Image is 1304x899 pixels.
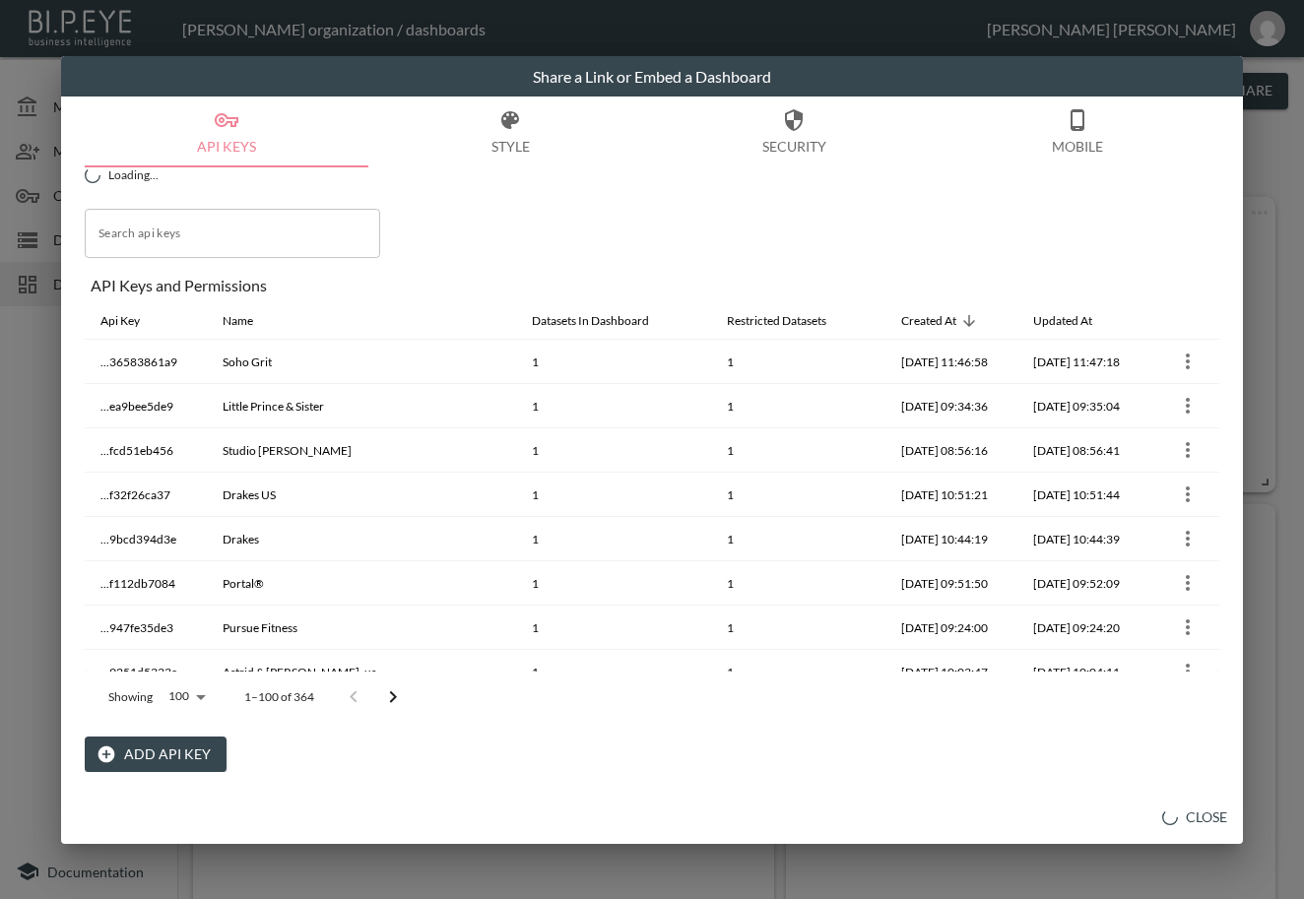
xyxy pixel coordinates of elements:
[727,309,826,333] div: Restricted Datasets
[711,561,885,606] th: 1
[516,384,710,428] th: 1
[1154,800,1235,836] button: Close
[1149,428,1219,473] th: {"key":null,"ref":null,"props":{"row":{"id":"cc27a27f-8f4b-4ddf-949e-b4d43bb64670","apiKey":"...f...
[885,473,1017,517] th: 2025-08-08, 10:51:21
[1149,606,1219,650] th: {"key":null,"ref":null,"props":{"row":{"id":"87c3f1bd-7195-40cc-b6ca-c50ebf759d42","apiKey":"...9...
[1149,384,1219,428] th: {"key":null,"ref":null,"props":{"row":{"id":"1c1b9f10-896b-420a-8bd0-a844f718aca5","apiKey":"...e...
[1033,309,1118,333] span: Updated At
[516,517,710,561] th: 1
[207,517,516,561] th: Drakes
[1172,479,1204,510] button: more
[1017,561,1149,606] th: 2025-08-08, 09:52:09
[1172,523,1204,554] button: more
[85,96,368,167] button: API Keys
[207,384,516,428] th: Little Prince & Sister
[100,309,165,333] span: Api Key
[1172,346,1204,377] button: more
[711,606,885,650] th: 1
[885,606,1017,650] th: 2025-08-06, 09:24:00
[1017,650,1149,694] th: 2025-08-06, 10:04:11
[1149,340,1219,384] th: {"key":null,"ref":null,"props":{"row":{"id":"eae89cd9-6606-483f-97e1-cede4bc31320","apiKey":"...3...
[727,309,852,333] span: Restricted Datasets
[516,340,710,384] th: 1
[711,650,885,694] th: 1
[901,309,982,333] span: Created At
[1017,428,1149,473] th: 2025-08-11, 08:56:41
[85,340,207,384] th: ...36583861a9
[223,309,253,333] div: Name
[207,428,516,473] th: Studio Nicholson
[85,737,227,773] button: Add API Key
[1017,606,1149,650] th: 2025-08-06, 09:24:20
[91,276,1219,294] div: API Keys and Permissions
[85,384,207,428] th: ...ea9bee5de9
[207,340,516,384] th: Soho Grit
[100,309,140,333] div: Api Key
[244,688,314,705] p: 1–100 of 364
[85,650,207,694] th: ...9251d5333e
[1033,309,1092,333] div: Updated At
[885,517,1017,561] th: 2025-08-08, 10:44:19
[885,340,1017,384] th: 2025-08-11, 11:46:58
[207,561,516,606] th: Portal®
[885,561,1017,606] th: 2025-08-08, 09:51:50
[85,167,1219,183] div: Loading...
[516,606,710,650] th: 1
[368,96,652,167] button: Style
[85,473,207,517] th: ...f32f26ca37
[161,683,213,709] div: 100
[85,606,207,650] th: ...947fe35de3
[1172,567,1204,599] button: more
[532,309,649,333] div: Datasets In Dashboard
[1149,650,1219,694] th: {"key":null,"ref":null,"props":{"row":{"id":"b86b319d-d669-499d-baad-7d50d5b7aa8d","apiKey":"...9...
[1149,517,1219,561] th: {"key":null,"ref":null,"props":{"row":{"id":"8724d40d-de90-4292-9713-88735a265c86","apiKey":"...9...
[207,606,516,650] th: Pursue Fitness
[652,96,936,167] button: Security
[1017,473,1149,517] th: 2025-08-08, 10:51:44
[516,561,710,606] th: 1
[711,473,885,517] th: 1
[711,428,885,473] th: 1
[516,650,710,694] th: 1
[516,473,710,517] th: 1
[885,428,1017,473] th: 2025-08-11, 08:56:16
[223,309,279,333] span: Name
[1172,390,1204,421] button: more
[1017,340,1149,384] th: 2025-08-11, 11:47:18
[1017,517,1149,561] th: 2025-08-08, 10:44:39
[1149,473,1219,517] th: {"key":null,"ref":null,"props":{"row":{"id":"45fa352f-4310-45b7-8aa9-1e6eb50f498f","apiKey":"...f...
[711,384,885,428] th: 1
[936,96,1219,167] button: Mobile
[1017,384,1149,428] th: 2025-08-11, 09:35:04
[61,56,1243,97] h2: Share a Link or Embed a Dashboard
[885,384,1017,428] th: 2025-08-11, 09:34:36
[85,517,207,561] th: ...9bcd394d3e
[207,650,516,694] th: Astrid & Miyu .us
[1149,561,1219,606] th: {"key":null,"ref":null,"props":{"row":{"id":"0b112ea6-e507-4f2d-9b29-17a165d71bdd","apiKey":"...f...
[108,688,153,705] p: Showing
[901,309,956,333] div: Created At
[532,309,675,333] span: Datasets In Dashboard
[373,677,413,717] button: Go to next page
[1172,434,1204,466] button: more
[516,428,710,473] th: 1
[85,428,207,473] th: ...fcd51eb456
[207,473,516,517] th: Drakes US
[1172,611,1204,643] button: more
[711,340,885,384] th: 1
[711,517,885,561] th: 1
[85,561,207,606] th: ...f112db7084
[1172,656,1204,687] button: more
[885,650,1017,694] th: 2025-08-06, 10:03:47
